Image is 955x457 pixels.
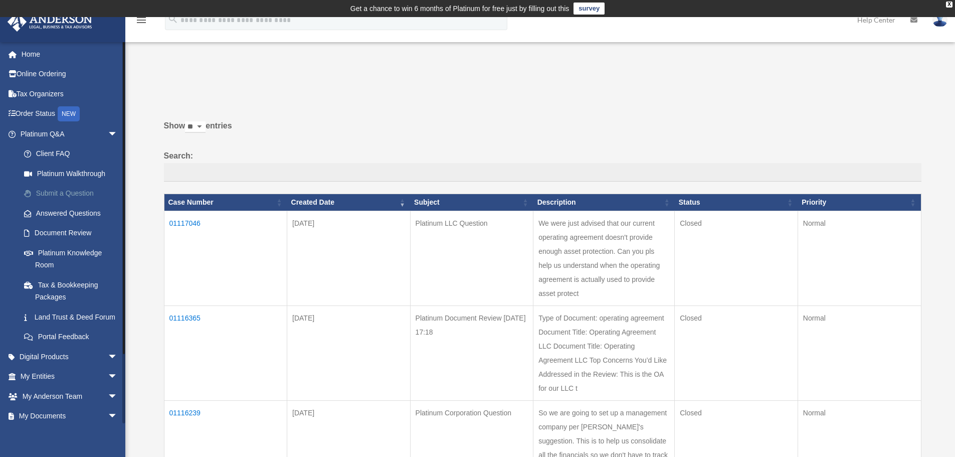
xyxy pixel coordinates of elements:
[7,124,133,144] a: Platinum Q&Aarrow_drop_down
[135,14,147,26] i: menu
[108,406,128,427] span: arrow_drop_down
[14,243,133,275] a: Platinum Knowledge Room
[14,184,133,204] a: Submit a Question
[675,306,798,400] td: Closed
[798,211,921,306] td: Normal
[164,119,921,143] label: Show entries
[14,144,133,164] a: Client FAQ
[14,223,133,243] a: Document Review
[14,327,133,347] a: Portal Feedback
[14,275,133,307] a: Tax & Bookkeeping Packages
[5,12,95,32] img: Anderson Advisors Platinum Portal
[932,13,947,27] img: User Pic
[164,194,287,211] th: Case Number: activate to sort column ascending
[14,203,128,223] a: Answered Questions
[7,44,133,64] a: Home
[7,406,133,426] a: My Documentsarrow_drop_down
[410,194,533,211] th: Subject: activate to sort column ascending
[135,18,147,26] a: menu
[167,14,178,25] i: search
[350,3,569,15] div: Get a chance to win 6 months of Platinum for free just by filling out this
[108,124,128,144] span: arrow_drop_down
[185,121,206,133] select: Showentries
[287,194,411,211] th: Created Date: activate to sort column ascending
[574,3,605,15] a: survey
[533,211,675,306] td: We were just advised that our current operating agreement doesn't provide enough asset protection...
[14,164,133,184] a: Platinum Walkthrough
[108,386,128,407] span: arrow_drop_down
[798,306,921,400] td: Normal
[164,149,921,182] label: Search:
[287,211,411,306] td: [DATE]
[675,194,798,211] th: Status: activate to sort column ascending
[533,306,675,400] td: Type of Document: operating agreement Document Title: Operating Agreement LLC Document Title: Ope...
[946,2,952,8] div: close
[675,211,798,306] td: Closed
[7,84,133,104] a: Tax Organizers
[410,306,533,400] td: Platinum Document Review [DATE] 17:18
[798,194,921,211] th: Priority: activate to sort column ascending
[14,307,133,327] a: Land Trust & Deed Forum
[58,106,80,121] div: NEW
[108,347,128,367] span: arrow_drop_down
[7,64,133,84] a: Online Ordering
[164,306,287,400] td: 01116365
[108,367,128,387] span: arrow_drop_down
[164,211,287,306] td: 01117046
[7,367,133,387] a: My Entitiesarrow_drop_down
[287,306,411,400] td: [DATE]
[410,211,533,306] td: Platinum LLC Question
[7,104,133,124] a: Order StatusNEW
[533,194,675,211] th: Description: activate to sort column ascending
[164,163,921,182] input: Search:
[7,347,133,367] a: Digital Productsarrow_drop_down
[7,386,133,406] a: My Anderson Teamarrow_drop_down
